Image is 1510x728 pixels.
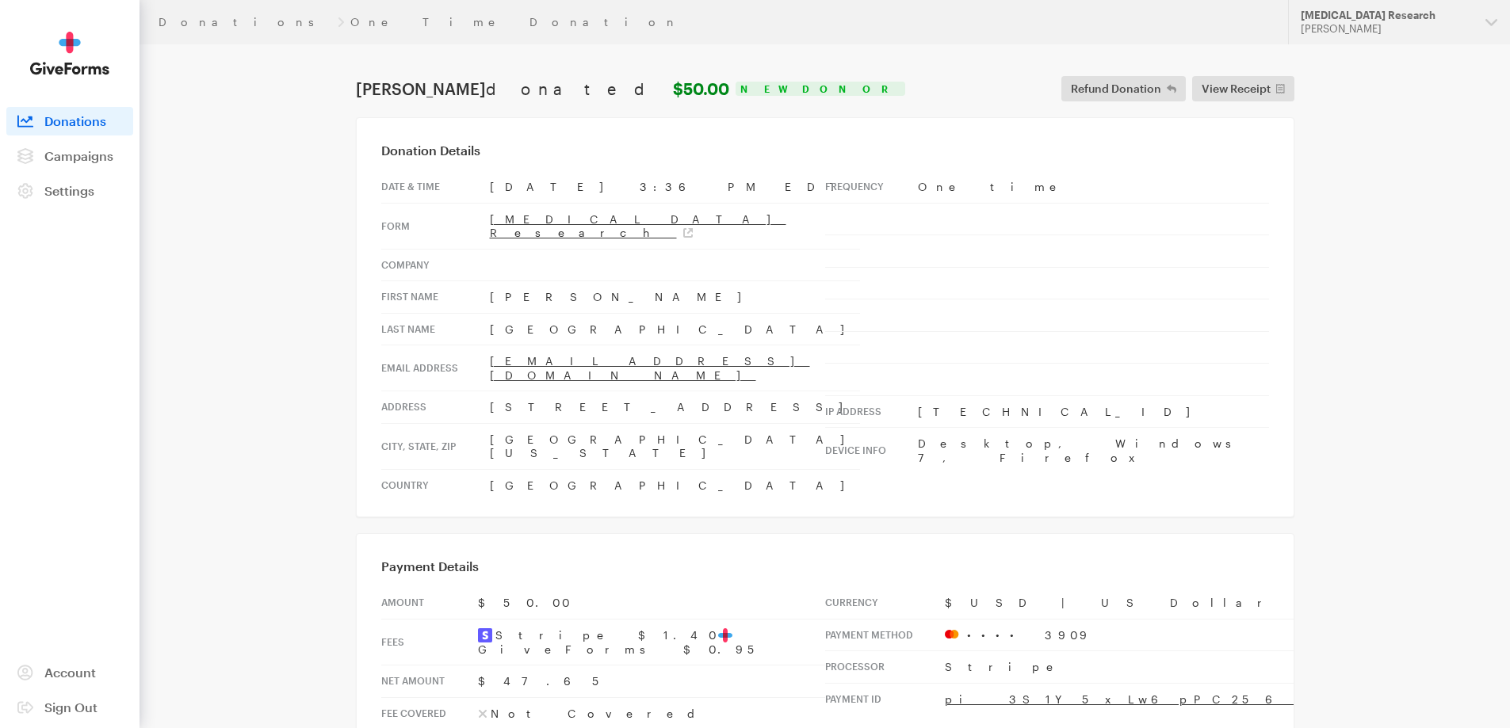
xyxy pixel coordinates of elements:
th: Country [381,469,490,501]
td: [GEOGRAPHIC_DATA] [490,313,860,345]
img: favicon-aeed1a25926f1876c519c09abb28a859d2c37b09480cd79f99d23ee3a2171d47.svg [718,628,732,642]
th: Last Name [381,313,490,345]
th: Form [381,203,490,249]
td: [GEOGRAPHIC_DATA][US_STATE] [490,423,860,469]
td: [PERSON_NAME] [490,281,860,314]
td: •••• 3909 [945,619,1484,651]
th: City, state, zip [381,423,490,469]
span: Refund Donation [1071,79,1161,98]
a: Sign Out [6,693,133,722]
span: Settings [44,183,94,198]
a: Donations [159,16,331,29]
a: Campaigns [6,142,133,170]
th: Fees [381,619,478,665]
span: donated [486,79,669,98]
td: $47.65 [478,665,825,698]
a: Account [6,658,133,687]
a: Settings [6,177,133,205]
td: Desktop, Windows 7, Firefox [918,428,1269,474]
th: Email address [381,345,490,391]
h3: Payment Details [381,558,1269,574]
div: [MEDICAL_DATA] Research [1301,9,1473,22]
th: Address [381,391,490,424]
td: [GEOGRAPHIC_DATA] [490,469,860,501]
td: One time [918,171,1269,203]
a: View Receipt [1192,76,1294,101]
td: Stripe [945,651,1484,684]
th: Company [381,249,490,281]
td: Stripe $1.40 GiveForms $0.95 [478,619,825,665]
th: Device info [825,428,918,474]
th: First Name [381,281,490,314]
strong: $50.00 [673,79,729,98]
span: Campaigns [44,148,113,163]
td: $USD | US Dollar [945,587,1484,619]
span: Sign Out [44,699,97,715]
th: Date & time [381,171,490,203]
td: [STREET_ADDRESS] [490,391,860,424]
th: Currency [825,587,945,619]
span: Donations [44,113,106,128]
div: New Donor [736,82,905,96]
img: stripe2-5d9aec7fb46365e6c7974577a8dae7ee9b23322d394d28ba5d52000e5e5e0903.svg [478,628,492,642]
span: Account [44,665,96,680]
th: Processor [825,651,945,684]
th: Frequency [825,171,918,203]
td: $50.00 [478,587,825,619]
h1: [PERSON_NAME] [356,79,729,98]
th: Payment Method [825,619,945,651]
button: Refund Donation [1061,76,1186,101]
span: View Receipt [1202,79,1271,98]
td: [TECHNICAL_ID] [918,395,1269,428]
a: [MEDICAL_DATA] Research [490,212,786,240]
th: IP address [825,395,918,428]
th: Payment Id [825,683,945,715]
th: Net Amount [381,665,478,698]
a: [EMAIL_ADDRESS][DOMAIN_NAME] [490,354,810,382]
td: [DATE] 3:36 PM EDT [490,171,860,203]
a: pi_3S1Y5xLw6pPC256a116FOVRe [945,692,1484,706]
img: GiveForms [30,32,109,75]
h3: Donation Details [381,143,1269,158]
th: Amount [381,587,478,619]
div: [PERSON_NAME] [1301,22,1473,36]
a: Donations [6,107,133,135]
